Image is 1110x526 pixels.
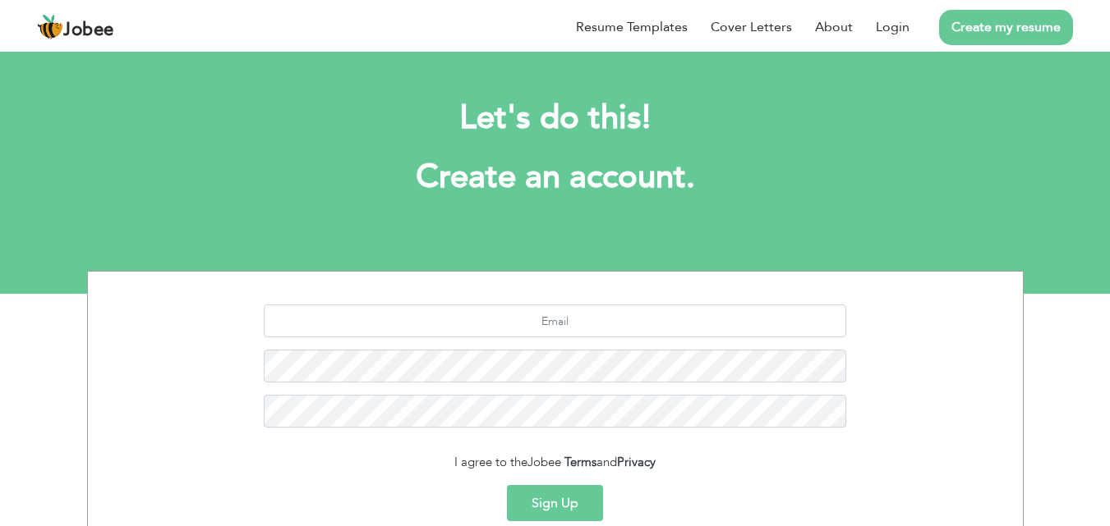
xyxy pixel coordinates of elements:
[617,454,656,470] a: Privacy
[711,17,792,37] a: Cover Letters
[564,454,596,470] a: Terms
[939,10,1073,45] a: Create my resume
[112,156,999,199] h1: Create an account.
[100,453,1011,472] div: I agree to the and
[37,14,114,40] a: Jobee
[37,14,63,40] img: jobee.io
[576,17,688,37] a: Resume Templates
[264,304,846,337] input: Email
[815,17,853,37] a: About
[876,17,910,37] a: Login
[63,21,114,39] span: Jobee
[507,485,603,521] button: Sign Up
[112,97,999,140] h2: Let's do this!
[527,454,561,470] span: Jobee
